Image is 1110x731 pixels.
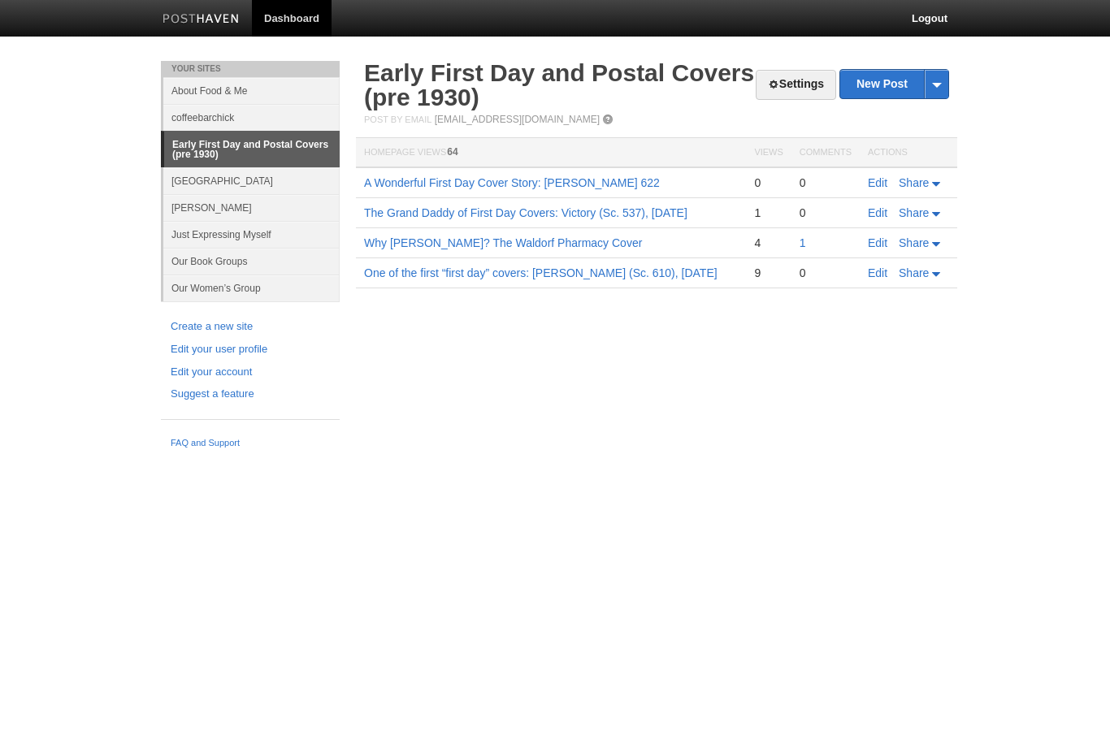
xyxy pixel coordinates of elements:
[163,167,340,194] a: [GEOGRAPHIC_DATA]
[163,104,340,131] a: coffeebarchick
[800,205,852,220] div: 0
[447,146,457,158] span: 64
[364,115,431,124] span: Post by Email
[163,248,340,275] a: Our Book Groups
[171,386,330,403] a: Suggest a feature
[356,138,746,168] th: Homepage Views
[840,70,948,98] a: New Post
[800,175,852,190] div: 0
[800,236,806,249] a: 1
[791,138,860,168] th: Comments
[163,194,340,221] a: [PERSON_NAME]
[899,266,929,279] span: Share
[163,77,340,104] a: About Food & Me
[364,266,718,279] a: One of the first “first day” covers: [PERSON_NAME] (Sc. 610), [DATE]
[163,275,340,301] a: Our Women’s Group
[868,266,887,279] a: Edit
[171,364,330,381] a: Edit your account
[163,221,340,248] a: Just Expressing Myself
[899,206,929,219] span: Share
[754,205,783,220] div: 1
[756,70,836,100] a: Settings
[435,114,600,125] a: [EMAIL_ADDRESS][DOMAIN_NAME]
[364,176,660,189] a: A Wonderful First Day Cover Story: [PERSON_NAME] 622
[364,236,642,249] a: Why [PERSON_NAME]? The Waldorf Pharmacy Cover
[364,59,754,110] a: Early First Day and Postal Covers (pre 1930)
[171,341,330,358] a: Edit your user profile
[899,236,929,249] span: Share
[860,138,957,168] th: Actions
[899,176,929,189] span: Share
[868,176,887,189] a: Edit
[868,236,887,249] a: Edit
[754,175,783,190] div: 0
[868,206,887,219] a: Edit
[164,132,340,167] a: Early First Day and Postal Covers (pre 1930)
[161,61,340,77] li: Your Sites
[800,266,852,280] div: 0
[746,138,791,168] th: Views
[364,206,687,219] a: The Grand Daddy of First Day Covers: Victory (Sc. 537), [DATE]
[171,318,330,335] a: Create a new site
[163,14,240,26] img: Posthaven-bar
[171,436,330,451] a: FAQ and Support
[754,236,783,250] div: 4
[754,266,783,280] div: 9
